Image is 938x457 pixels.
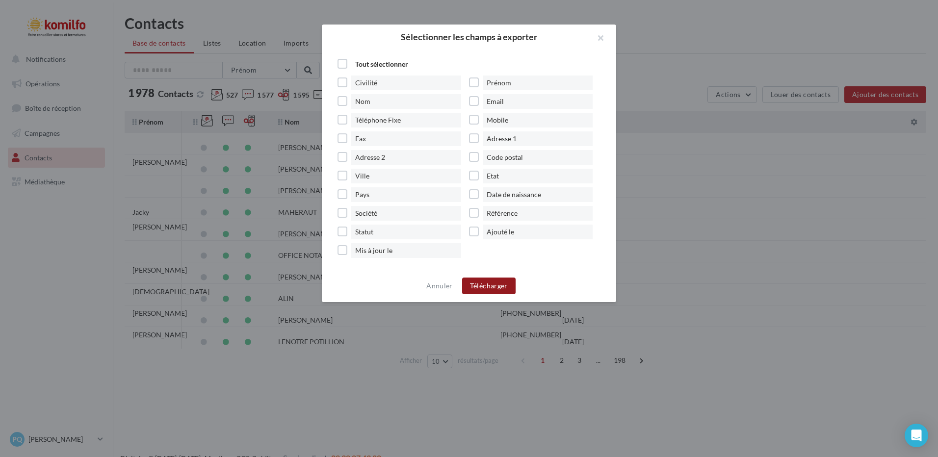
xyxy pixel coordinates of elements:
[351,243,461,258] span: Mis à jour le
[483,169,593,183] span: Etat
[351,57,412,72] span: Tout sélectionner
[351,94,461,109] span: Nom
[483,225,593,239] span: Ajouté le
[483,131,593,146] span: Adresse 1
[351,169,461,183] span: Ville
[483,113,593,127] span: Mobile
[351,76,461,90] span: Civilité
[351,131,461,146] span: Fax
[905,424,928,447] div: Open Intercom Messenger
[462,278,516,294] button: Télécharger
[351,187,461,202] span: Pays
[483,76,593,90] span: Prénom
[338,32,600,41] h2: Sélectionner les champs à exporter
[483,187,593,202] span: Date de naissance
[351,206,461,221] span: Société
[483,150,593,165] span: Code postal
[422,280,456,292] button: Annuler
[483,94,593,109] span: Email
[351,150,461,165] span: Adresse 2
[483,206,593,221] span: Référence
[351,113,461,127] span: Téléphone Fixe
[351,225,461,239] span: Statut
